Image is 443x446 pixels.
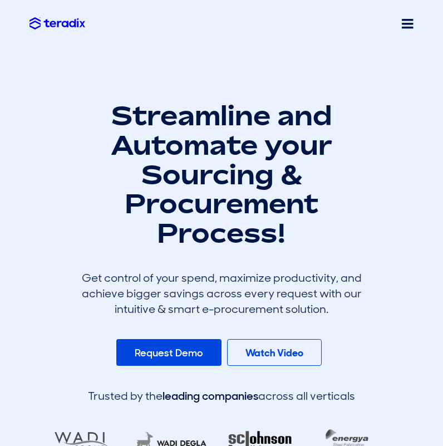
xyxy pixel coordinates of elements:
span: leading companies [163,389,258,403]
a: Request Demo [116,339,221,366]
div: Trusted by the across all verticals [88,388,355,404]
b: Watch Video [245,346,303,360]
img: Teradix logo [29,17,85,30]
a: Watch Video [227,339,322,366]
div: Get control of your spend, maximize productivity, and achieve bigger savings across every request... [77,270,366,317]
h1: Streamline and Automate your Sourcing & Procurement Process! [77,101,366,248]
